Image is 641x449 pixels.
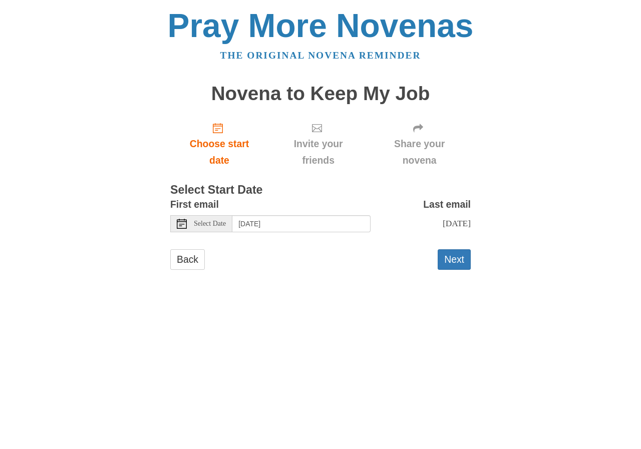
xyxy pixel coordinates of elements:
label: First email [170,196,219,213]
button: Next [438,249,471,270]
h1: Novena to Keep My Job [170,83,471,105]
a: Choose start date [170,114,268,174]
span: Invite your friends [278,136,358,169]
a: The original novena reminder [220,50,421,61]
a: Pray More Novenas [168,7,474,44]
div: Click "Next" to confirm your start date first. [268,114,368,174]
span: Choose start date [180,136,258,169]
span: [DATE] [443,218,471,228]
span: Share your novena [378,136,461,169]
div: Click "Next" to confirm your start date first. [368,114,471,174]
h3: Select Start Date [170,184,471,197]
a: Back [170,249,205,270]
span: Select Date [194,220,226,227]
label: Last email [423,196,471,213]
